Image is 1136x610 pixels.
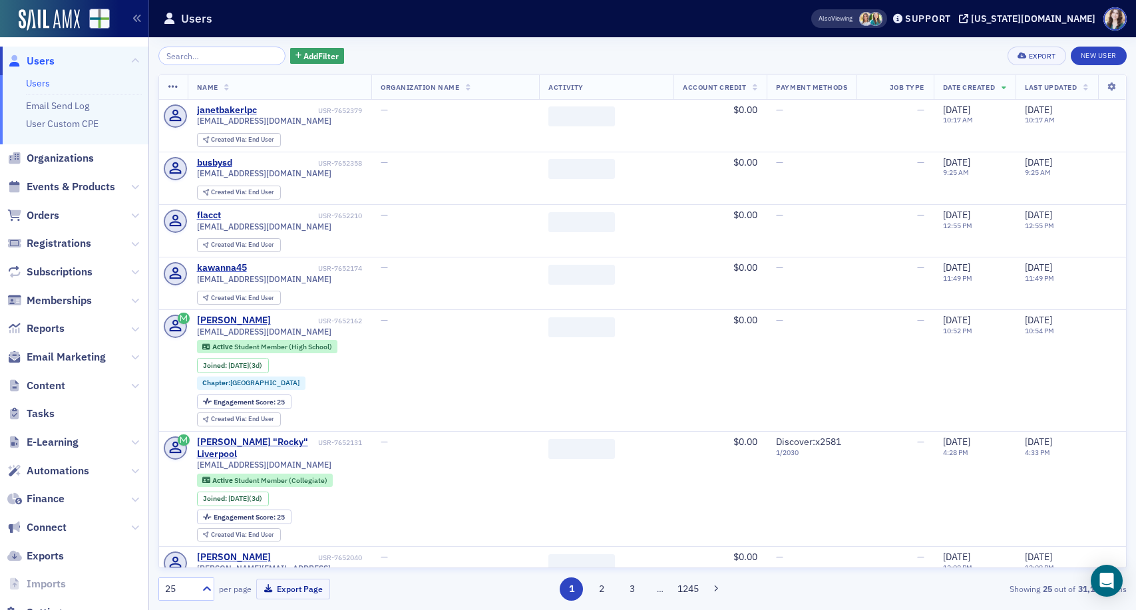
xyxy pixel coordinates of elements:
[27,435,79,450] span: E-Learning
[211,293,248,302] span: Created Via :
[943,273,972,283] time: 11:49 PM
[27,577,66,591] span: Imports
[943,221,972,230] time: 12:55 PM
[26,118,98,130] a: User Custom CPE
[1025,261,1052,273] span: [DATE]
[211,241,274,249] div: End User
[303,50,339,62] span: Add Filter
[27,464,89,478] span: Automations
[1025,273,1054,283] time: 11:49 PM
[27,379,65,393] span: Content
[197,186,281,200] div: Created Via: End User
[27,180,115,194] span: Events & Products
[197,274,331,284] span: [EMAIL_ADDRESS][DOMAIN_NAME]
[197,377,306,390] div: Chapter:
[776,551,783,563] span: —
[197,436,316,460] div: [PERSON_NAME] "Rocky" Liverpool
[381,436,388,448] span: —
[202,378,230,387] span: Chapter :
[197,210,221,222] a: flacct
[197,315,271,327] div: [PERSON_NAME]
[7,549,64,563] a: Exports
[197,291,281,305] div: Created Via: End User
[7,265,93,279] a: Subscriptions
[959,14,1100,23] button: [US_STATE][DOMAIN_NAME]
[1025,209,1052,221] span: [DATE]
[27,406,55,421] span: Tasks
[181,11,212,27] h1: Users
[733,551,757,563] span: $0.00
[943,436,970,448] span: [DATE]
[548,439,615,459] span: ‌
[548,82,583,92] span: Activity
[223,212,362,220] div: USR-7652210
[548,106,615,126] span: ‌
[890,82,924,92] span: Job Type
[26,100,89,112] a: Email Send Log
[211,295,274,302] div: End User
[27,236,91,251] span: Registrations
[26,77,50,89] a: Users
[234,476,327,485] span: Student Member (Collegiate)
[1025,314,1052,326] span: [DATE]
[7,350,106,365] a: Email Marketing
[683,82,746,92] span: Account Credit
[776,448,847,457] span: 1 / 2030
[943,115,973,124] time: 10:17 AM
[197,340,338,353] div: Active: Active: Student Member (High School)
[7,293,92,308] a: Memberships
[1025,326,1054,335] time: 10:54 PM
[917,436,924,448] span: —
[776,436,841,448] span: Discover : x2581
[158,47,285,65] input: Search…
[197,157,232,169] div: busbysd
[211,189,274,196] div: End User
[548,212,615,232] span: ‌
[620,577,644,601] button: 3
[228,361,262,370] div: (3d)
[214,512,277,522] span: Engagement Score :
[1025,563,1054,572] time: 12:08 PM
[211,240,248,249] span: Created Via :
[197,327,331,337] span: [EMAIL_ADDRESS][DOMAIN_NAME]
[733,436,757,448] span: $0.00
[1025,436,1052,448] span: [DATE]
[165,582,194,596] div: 25
[214,397,277,406] span: Engagement Score :
[676,577,699,601] button: 1245
[197,358,269,373] div: Joined: 2025-10-03 00:00:00
[7,151,94,166] a: Organizations
[868,12,882,26] span: Helen Oglesby
[214,398,285,406] div: 25
[1029,53,1056,60] div: Export
[259,106,362,115] div: USR-7652379
[917,261,924,273] span: —
[1103,7,1127,31] span: Profile
[27,265,93,279] span: Subscriptions
[776,261,783,273] span: —
[1025,448,1050,457] time: 4:33 PM
[219,583,252,595] label: per page
[819,14,852,23] span: Viewing
[548,159,615,179] span: ‌
[89,9,110,29] img: SailAMX
[290,48,345,65] button: AddFilter
[202,379,299,387] a: Chapter:[GEOGRAPHIC_DATA]
[943,168,969,177] time: 9:25 AM
[733,261,757,273] span: $0.00
[7,180,115,194] a: Events & Products
[80,9,110,31] a: View Homepage
[1025,104,1052,116] span: [DATE]
[203,361,228,370] span: Joined :
[1025,156,1052,168] span: [DATE]
[212,342,234,351] span: Active
[1040,583,1054,595] strong: 25
[560,577,583,601] button: 1
[7,464,89,478] a: Automations
[7,577,66,591] a: Imports
[7,321,65,336] a: Reports
[7,520,67,535] a: Connect
[27,293,92,308] span: Memberships
[197,104,257,116] div: janetbakerlpc
[943,563,972,572] time: 12:08 PM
